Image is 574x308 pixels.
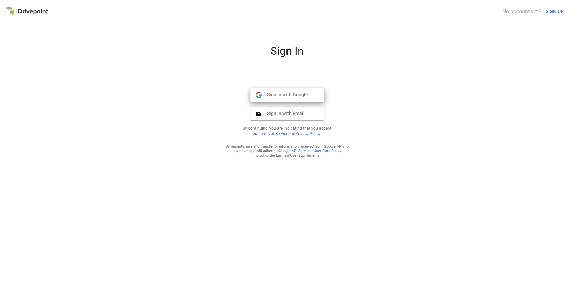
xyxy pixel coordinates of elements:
[225,144,349,158] div: Drivepoint's use and transfer of information received from Google APIs to any other app will adhe...
[262,92,308,98] span: Sign in with Google
[250,107,324,120] button: Sign in with Email
[206,45,368,63] div: Sign In
[262,110,305,116] span: Sign in with Email
[279,149,341,153] a: Google API Services User Data Policy
[259,131,288,136] a: Terms of Service
[235,126,340,136] p: By continuing, you are indicating that you accept our and .
[250,88,324,102] button: Sign in with Google
[543,5,566,18] button: SIGN UP
[295,131,320,136] a: Privacy Policy
[502,8,541,15] div: No account yet?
